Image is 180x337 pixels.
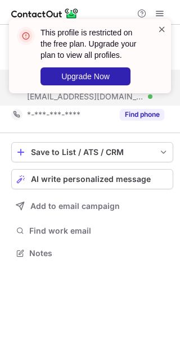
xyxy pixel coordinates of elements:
[40,27,144,61] header: This profile is restricted on the free plan. Upgrade your plan to view all profiles.
[11,245,173,261] button: Notes
[40,67,130,85] button: Upgrade Now
[31,175,151,184] span: AI write personalized message
[120,109,164,120] button: Reveal Button
[61,72,110,81] span: Upgrade Now
[29,248,169,258] span: Notes
[11,223,173,239] button: Find work email
[17,27,35,45] img: error
[31,148,154,157] div: Save to List / ATS / CRM
[11,7,79,20] img: ContactOut v5.3.10
[11,196,173,216] button: Add to email campaign
[29,226,169,236] span: Find work email
[30,202,120,211] span: Add to email campaign
[11,169,173,189] button: AI write personalized message
[11,142,173,162] button: save-profile-one-click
